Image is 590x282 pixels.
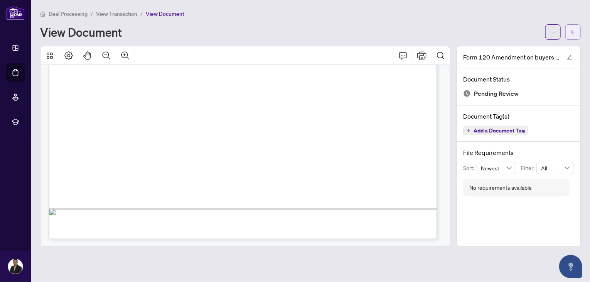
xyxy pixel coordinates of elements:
[463,75,574,84] h4: Document Status
[541,162,570,174] span: All
[40,26,122,38] h1: View Document
[559,255,582,278] button: Open asap
[481,162,512,174] span: Newest
[467,129,470,133] span: plus
[550,29,556,35] span: ellipsis
[463,164,477,172] p: Sort:
[463,148,574,157] h4: File Requirements
[8,259,23,274] img: Profile Icon
[91,9,93,18] li: /
[49,10,88,17] span: Deal Processing
[474,128,525,133] span: Add a Document Tag
[463,126,528,135] button: Add a Document Tag
[521,164,536,172] p: Filter:
[570,29,576,35] span: arrow-left
[474,88,519,99] span: Pending Review
[567,55,572,60] span: edit
[146,10,184,17] span: View Document
[463,90,471,97] img: Document Status
[6,6,25,20] img: logo
[469,183,532,192] div: No requirements available
[40,11,46,17] span: home
[96,10,137,17] span: View Transaction
[140,9,143,18] li: /
[463,53,560,62] span: Form 120 Amendment on buyers name.pdf
[463,112,574,121] h4: Document Tag(s)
